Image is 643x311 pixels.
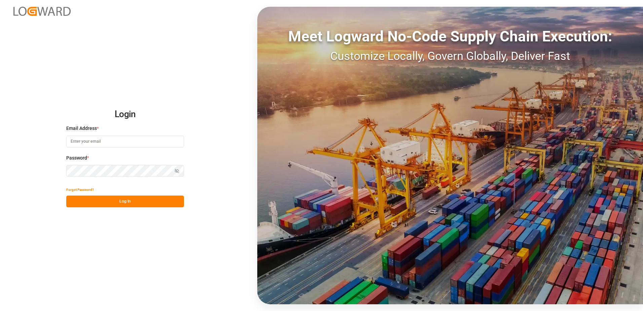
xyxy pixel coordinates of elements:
[66,154,87,162] span: Password
[66,196,184,207] button: Log In
[66,104,184,125] h2: Login
[66,136,184,147] input: Enter your email
[66,125,97,132] span: Email Address
[257,47,643,65] div: Customize Locally, Govern Globally, Deliver Fast
[13,7,71,16] img: Logward_new_orange.png
[257,25,643,47] div: Meet Logward No-Code Supply Chain Execution:
[66,184,94,196] button: Forgot Password?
